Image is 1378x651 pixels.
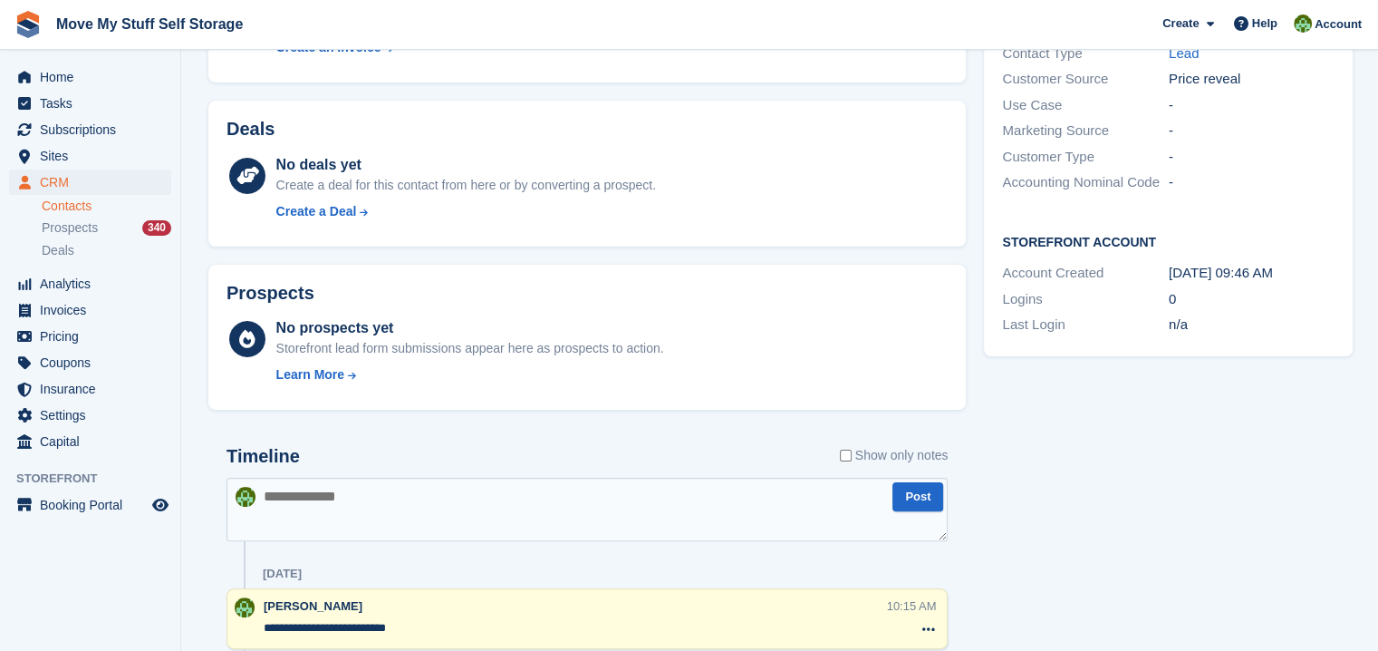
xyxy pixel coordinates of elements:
span: Prospects [42,219,98,237]
a: Preview store [149,494,171,516]
img: Joel Booth [1294,15,1312,33]
a: menu [9,91,171,116]
a: Prospects 340 [42,219,171,238]
span: Subscriptions [40,117,149,142]
div: Learn More [276,365,344,384]
div: Customer Source [1002,69,1169,90]
span: Home [40,64,149,90]
div: No deals yet [276,154,656,176]
h2: Timeline [226,446,300,467]
h2: Deals [226,119,275,140]
span: Account [1315,15,1362,34]
span: CRM [40,170,149,195]
a: Deals [42,241,171,260]
button: Post [892,482,943,512]
span: Tasks [40,91,149,116]
a: menu [9,429,171,454]
span: Pricing [40,324,149,349]
div: Use Case [1002,95,1169,116]
div: - [1169,172,1335,193]
div: No prospects yet [276,317,664,339]
div: Price reveal [1169,69,1335,90]
span: Deals [42,242,74,259]
div: Account Created [1002,263,1169,284]
div: [DATE] 09:46 AM [1169,263,1335,284]
input: Show only notes [840,446,852,465]
span: Analytics [40,271,149,296]
span: Booking Portal [40,492,149,518]
div: 0 [1169,289,1335,310]
div: - [1169,95,1335,116]
img: Joel Booth [235,598,255,617]
a: Lead [1169,45,1199,61]
span: Sites [40,143,149,169]
a: menu [9,403,171,428]
div: - [1169,147,1335,168]
img: stora-icon-8386f47178a22dfd0bd8f6a31ec36ba5ce8667c1dd55bd0f319d3a0aa187defe.svg [14,11,42,38]
img: Joel Booth [236,487,255,507]
span: Settings [40,403,149,428]
span: Create [1162,15,1199,33]
a: menu [9,350,171,375]
div: Logins [1002,289,1169,310]
a: menu [9,271,171,296]
span: Storefront [16,470,180,488]
div: Create a Deal [276,202,357,221]
div: n/a [1169,315,1335,335]
div: Customer Type [1002,147,1169,168]
span: Insurance [40,376,149,402]
a: menu [9,143,171,169]
div: Accounting Nominal Code [1002,172,1169,193]
a: menu [9,170,171,195]
a: Contacts [42,198,171,215]
div: Storefront lead form submissions appear here as prospects to action. [276,339,664,358]
a: Learn More [276,365,664,384]
div: 10:15 AM [887,598,937,615]
div: Marketing Source [1002,121,1169,141]
a: menu [9,376,171,402]
a: menu [9,324,171,349]
div: Create a deal for this contact from here or by converting a prospect. [276,176,656,195]
span: Coupons [40,350,149,375]
span: Help [1252,15,1277,33]
a: menu [9,117,171,142]
a: menu [9,297,171,323]
span: [PERSON_NAME] [264,599,362,613]
span: Capital [40,429,149,454]
div: [DATE] [263,567,302,581]
h2: Prospects [226,283,314,304]
label: Show only notes [840,446,949,465]
div: Contact Type [1002,44,1169,64]
a: Create a Deal [276,202,656,221]
div: 340 [142,220,171,236]
div: Last Login [1002,315,1169,335]
h2: Storefront Account [1002,232,1335,250]
span: Invoices [40,297,149,323]
a: menu [9,492,171,518]
div: - [1169,121,1335,141]
a: Move My Stuff Self Storage [49,9,250,39]
a: menu [9,64,171,90]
